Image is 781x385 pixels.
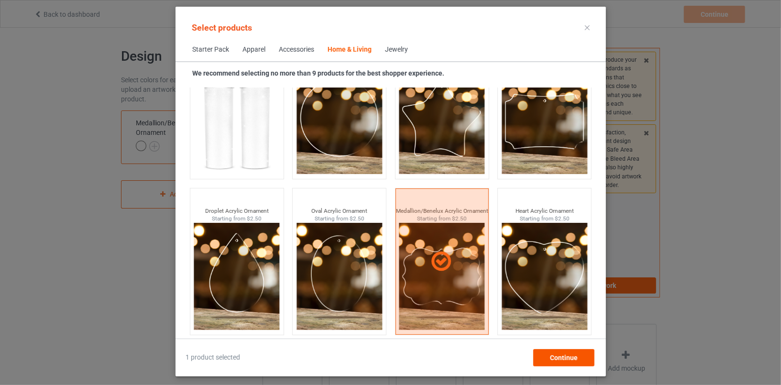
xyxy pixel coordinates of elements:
[186,353,240,363] span: 1 product selected
[247,215,262,222] span: $2.50
[533,349,594,366] div: Continue
[190,207,283,215] div: Droplet Acrylic Ornament
[498,215,591,223] div: Starting from
[293,207,386,215] div: Oval Acrylic Ornament
[186,38,236,61] span: Starter Pack
[190,215,283,223] div: Starting from
[385,45,408,55] div: Jewelry
[399,67,484,174] img: star-thumbnail.png
[498,207,591,215] div: Heart Acrylic Ornament
[349,215,364,222] span: $2.50
[194,223,279,330] img: drop-thumbnail.png
[550,354,577,362] span: Continue
[192,22,252,33] span: Select products
[242,45,265,55] div: Apparel
[297,223,382,330] img: oval-thumbnail.png
[502,223,587,330] img: heart-thumbnail.png
[297,67,382,174] img: circle-thumbnail.png
[502,67,587,174] img: scalloped-thumbnail.png
[279,45,314,55] div: Accessories
[194,67,279,174] img: regular.jpg
[554,215,569,222] span: $2.50
[192,69,444,77] strong: We recommend selecting no more than 9 products for the best shopper experience.
[293,215,386,223] div: Starting from
[328,45,372,55] div: Home & Living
